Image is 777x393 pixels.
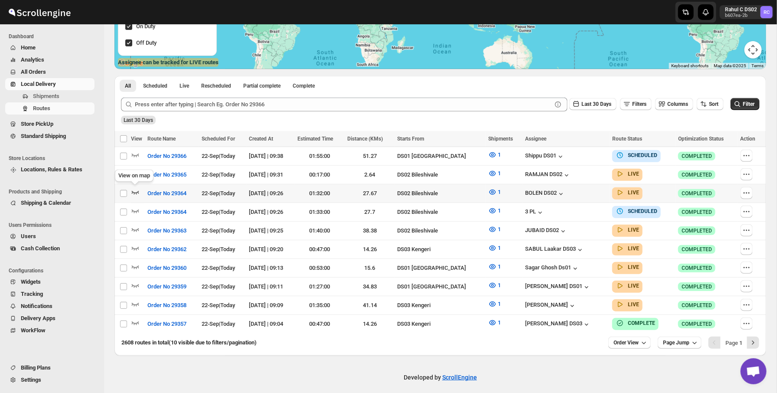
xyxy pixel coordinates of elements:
div: 3 PL [525,208,545,217]
nav: Pagination [708,337,759,349]
span: Last 30 Days [124,117,153,123]
button: Shippu DS01 [525,152,565,161]
span: COMPLETED [682,246,712,253]
button: 1 [483,316,506,330]
b: SCHEDULED [628,152,657,158]
button: Order No 29363 [142,224,192,238]
span: 1 [498,301,501,307]
div: [PERSON_NAME] DS03 [525,320,591,329]
b: LIVE [628,190,639,196]
button: LIVE [616,188,639,197]
span: Optimization Status [678,136,724,142]
div: [DATE] | 09:38 [249,152,292,160]
div: 27.67 [347,189,392,198]
button: User menu [720,5,774,19]
div: DS01 [GEOGRAPHIC_DATA] [398,264,483,272]
span: 1 [498,151,501,158]
p: Rahul C DS02 [725,6,757,13]
span: Created At [249,136,273,142]
span: Last 30 Days [581,101,611,107]
span: 22-Sep | Today [202,321,235,327]
span: Page [725,340,742,346]
span: 1 [498,226,501,233]
span: Estimated Time [297,136,333,142]
span: Local Delivery [21,81,56,87]
div: [DATE] | 09:26 [249,208,292,216]
div: [DATE] | 09:26 [249,189,292,198]
button: Widgets [5,276,95,288]
button: Order No 29366 [142,149,192,163]
input: Press enter after typing | Search Eg. Order No 29366 [135,98,552,111]
button: SCHEDULED [616,207,657,216]
a: ScrollEngine [442,374,477,381]
a: Terms (opens in new tab) [751,63,764,68]
button: Keyboard shortcuts [671,63,708,69]
div: [PERSON_NAME] DS01 [525,283,591,291]
button: Users [5,230,95,242]
span: Order No 29366 [147,152,186,160]
div: 01:32:00 [297,189,342,198]
button: RAMJAN DS02 [525,171,571,180]
div: [DATE] | 09:11 [249,282,292,291]
div: 38.38 [347,226,392,235]
span: 1 [498,245,501,251]
span: Route Name [147,136,176,142]
b: LIVE [628,301,639,308]
button: 1 [483,297,506,311]
span: COMPLETED [682,171,712,178]
button: Order No 29358 [142,298,192,312]
span: Dashboard [9,33,98,40]
span: Live [180,82,189,89]
b: SCHEDULED [628,208,657,214]
div: DS02 Bileshivale [398,189,483,198]
label: Assignee can be tracked for LIVE routes [118,58,219,67]
div: DS02 Bileshivale [398,226,483,235]
span: 22-Sep | Today [202,171,235,178]
div: 01:27:00 [297,282,342,291]
div: DS02 Bileshivale [398,170,483,179]
button: LIVE [616,282,639,290]
span: COMPLETED [682,283,712,290]
span: 22-Sep | Today [202,246,235,252]
button: Last 30 Days [569,98,617,110]
div: [PERSON_NAME] [525,301,577,310]
button: Order No 29362 [142,242,192,256]
span: WorkFlow [21,327,46,334]
span: COMPLETED [682,153,712,160]
img: ScrollEngine [7,1,72,23]
button: Order No 29364 [142,205,192,219]
span: Order View [614,339,639,346]
div: 01:55:00 [297,152,342,160]
button: Tracking [5,288,95,300]
button: Notifications [5,300,95,312]
div: 00:47:00 [297,245,342,254]
span: 22-Sep | Today [202,302,235,308]
div: 00:53:00 [297,264,342,272]
span: COMPLETED [682,321,712,327]
span: Filter [743,101,754,107]
div: SABUL Laakar DS03 [525,246,584,254]
span: Columns [667,101,688,107]
span: Order No 29357 [147,320,186,328]
div: 2.64 [347,170,392,179]
div: 01:35:00 [297,301,342,310]
span: 1 [498,263,501,270]
div: [DATE] | 09:13 [249,264,292,272]
button: LIVE [616,263,639,272]
img: Google [117,58,145,69]
button: 1 [483,167,506,180]
button: Shipments [5,90,95,102]
div: [DATE] | 09:31 [249,170,292,179]
button: Shipping & Calendar [5,197,95,209]
span: 2608 routes in total (10 visible due to filters/pagination) [121,339,257,346]
span: Delivery Apps [21,315,55,321]
span: COMPLETED [682,227,712,234]
span: Map data ©2025 [714,63,746,68]
span: Assignee [525,136,546,142]
span: Partial complete [243,82,281,89]
div: 15.6 [347,264,392,272]
button: Settings [5,374,95,386]
span: Rescheduled [201,82,231,89]
span: Settings [21,377,41,383]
